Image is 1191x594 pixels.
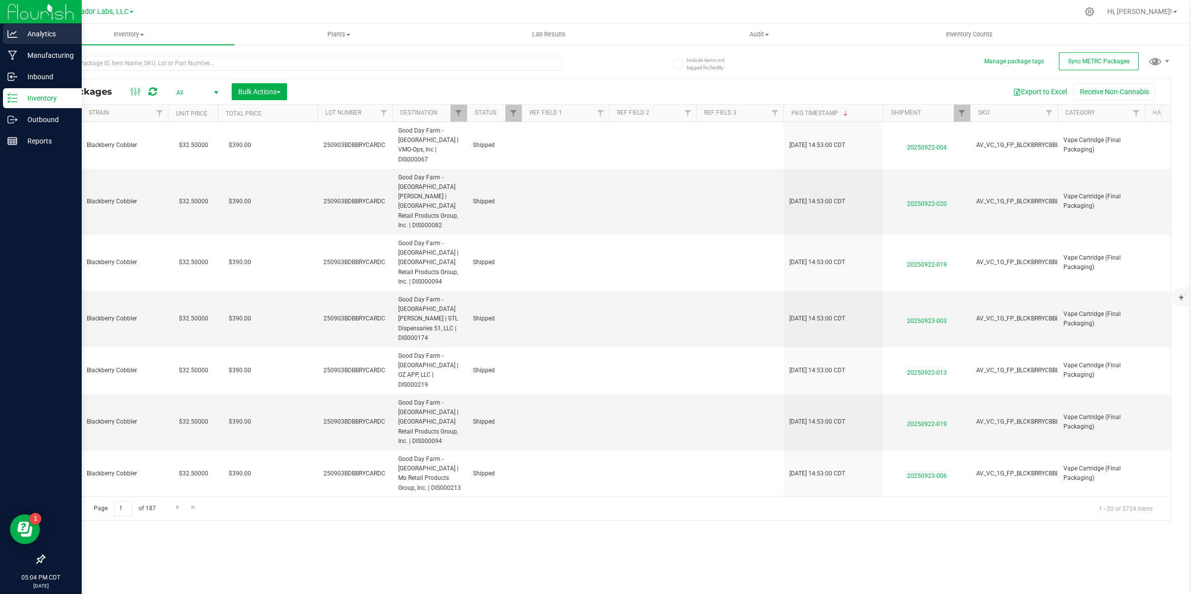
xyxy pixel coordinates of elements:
[400,109,438,116] a: Destination
[398,351,461,390] span: Good Day Farm - [GEOGRAPHIC_DATA] | OZ APP, LLC | DIS000219
[1063,309,1139,328] span: Vape Cartridge (Final Packaging)
[1073,83,1156,100] button: Receive Non-Cannabis
[174,415,213,429] span: $32.50000
[170,501,185,514] a: Go to the next page
[984,57,1044,66] button: Manage package tags
[889,311,964,326] span: 20250923-003
[224,466,256,481] span: $390.00
[323,258,386,267] span: 250903BDBBRYCARDC
[519,30,579,39] span: Lab Results
[976,141,1062,150] span: AV_VC_1G_FP_BLCKBRRYCBBLR
[89,109,109,116] a: Strain
[789,197,845,206] span: [DATE] 14:53:00 CDT
[87,417,162,427] span: Blackberry Cobbler
[7,115,17,125] inline-svg: Outbound
[398,239,461,287] span: Good Day Farm - [GEOGRAPHIC_DATA] | [GEOGRAPHIC_DATA] Retail Products Group, Inc. | DIS000094
[87,469,162,478] span: Blackberry Cobbler
[680,105,696,122] a: Filter
[654,24,865,45] a: Audit
[224,194,256,209] span: $390.00
[87,141,162,150] span: Blackberry Cobbler
[85,501,164,516] span: Page of 187
[617,109,649,116] a: Ref Field 2
[87,366,162,375] span: Blackberry Cobbler
[398,398,461,446] span: Good Day Farm - [GEOGRAPHIC_DATA] | [GEOGRAPHIC_DATA] Retail Products Group, Inc. | DIS000094
[323,141,386,150] span: 250903BDBBRYCARDC
[398,126,461,164] span: Good Day Farm - [GEOGRAPHIC_DATA] | VMO-Ops, Inc | DIS000067
[473,417,516,427] span: Shipped
[7,93,17,103] inline-svg: Inventory
[224,311,256,326] span: $390.00
[889,415,964,429] span: 20250922-019
[1063,192,1139,211] span: Vape Cartridge (Final Packaging)
[889,255,964,270] span: 20250922-019
[224,138,256,152] span: $390.00
[475,109,496,116] a: Status
[891,109,921,116] a: Shipment
[530,109,562,116] a: Ref Field 1
[473,258,516,267] span: Shipped
[864,24,1074,45] a: Inventory Counts
[238,88,281,96] span: Bulk Actions
[7,50,17,60] inline-svg: Manufacturing
[232,83,287,100] button: Bulk Actions
[10,514,40,544] iframe: Resource center
[1091,501,1161,516] span: 1 - 20 of 3724 items
[7,29,17,39] inline-svg: Analytics
[789,366,845,375] span: [DATE] 14:53:00 CDT
[1063,136,1139,154] span: Vape Cartridge (Final Packaging)
[174,466,213,481] span: $32.50000
[789,141,845,150] span: [DATE] 14:53:00 CDT
[398,173,461,230] span: Good Day Farm - [GEOGRAPHIC_DATA] [PERSON_NAME] | [GEOGRAPHIC_DATA] Retail Products Group, Inc. |...
[954,105,970,122] a: Filter
[1107,7,1172,15] span: Hi, [PERSON_NAME]!
[767,105,783,122] a: Filter
[473,197,516,206] span: Shipped
[789,417,845,427] span: [DATE] 14:53:00 CDT
[1063,413,1139,432] span: Vape Cartridge (Final Packaging)
[17,135,77,147] p: Reports
[234,24,445,45] a: Plants
[4,582,77,590] p: [DATE]
[4,573,77,582] p: 05:04 PM CDT
[1063,464,1139,483] span: Vape Cartridge (Final Packaging)
[398,454,461,493] span: Good Day Farm - [GEOGRAPHIC_DATA] | Mo Retail Products Group, Inc. | DIS000213
[1063,361,1139,380] span: Vape Cartridge (Final Packaging)
[87,258,162,267] span: Blackberry Cobbler
[151,105,168,122] a: Filter
[186,501,201,514] a: Go to the last page
[323,469,386,478] span: 250903BDBBRYCARDC
[323,314,386,323] span: 250903BDBBRYCARDC
[1128,105,1145,122] a: Filter
[323,417,386,427] span: 250903BDBBRYCARDC
[224,363,256,378] span: $390.00
[174,255,213,270] span: $32.50000
[44,56,562,71] input: Search Package ID, Item Name, SKU, Lot or Part Number...
[7,72,17,82] inline-svg: Inbound
[325,109,361,116] a: Lot Number
[17,28,77,40] p: Analytics
[791,110,850,117] a: Pkg Timestamp
[444,24,654,45] a: Lab Results
[24,30,234,39] span: Inventory
[323,366,386,375] span: 250903BDBBRYCARDC
[87,314,162,323] span: Blackberry Cobbler
[224,255,256,270] span: $390.00
[174,363,213,378] span: $32.50000
[17,49,77,61] p: Manufacturing
[932,30,1006,39] span: Inventory Counts
[889,466,964,481] span: 20250923-006
[376,105,392,122] a: Filter
[978,109,990,116] a: SKU
[29,513,41,525] iframe: Resource center unread badge
[593,105,609,122] a: Filter
[889,138,964,152] span: 20250922-004
[976,314,1062,323] span: AV_VC_1G_FP_BLCKBRRYCBBLR
[505,105,522,122] a: Filter
[17,71,77,83] p: Inbound
[176,110,207,117] a: Unit Price
[1063,253,1139,272] span: Vape Cartridge (Final Packaging)
[976,258,1062,267] span: AV_VC_1G_FP_BLCKBRRYCBBLR
[976,366,1062,375] span: AV_VC_1G_FP_BLCKBRRYCBBLR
